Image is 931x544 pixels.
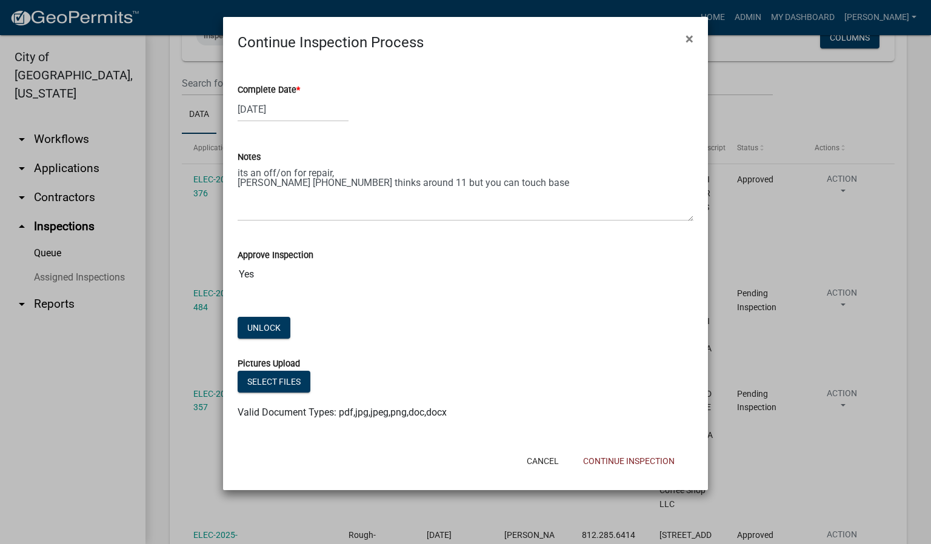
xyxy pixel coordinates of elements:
[238,153,261,162] label: Notes
[238,86,300,95] label: Complete Date
[686,30,693,47] span: ×
[676,22,703,56] button: Close
[238,406,447,418] span: Valid Document Types: pdf,jpg,jpeg,png,doc,docx
[517,450,569,472] button: Cancel
[238,32,424,53] h4: Continue Inspection Process
[238,360,300,368] label: Pictures Upload
[238,371,310,393] button: Select files
[238,97,349,122] input: mm/dd/yyyy
[238,251,313,260] label: Approve Inspection
[238,317,290,339] button: Unlock
[573,450,684,472] button: Continue Inspection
